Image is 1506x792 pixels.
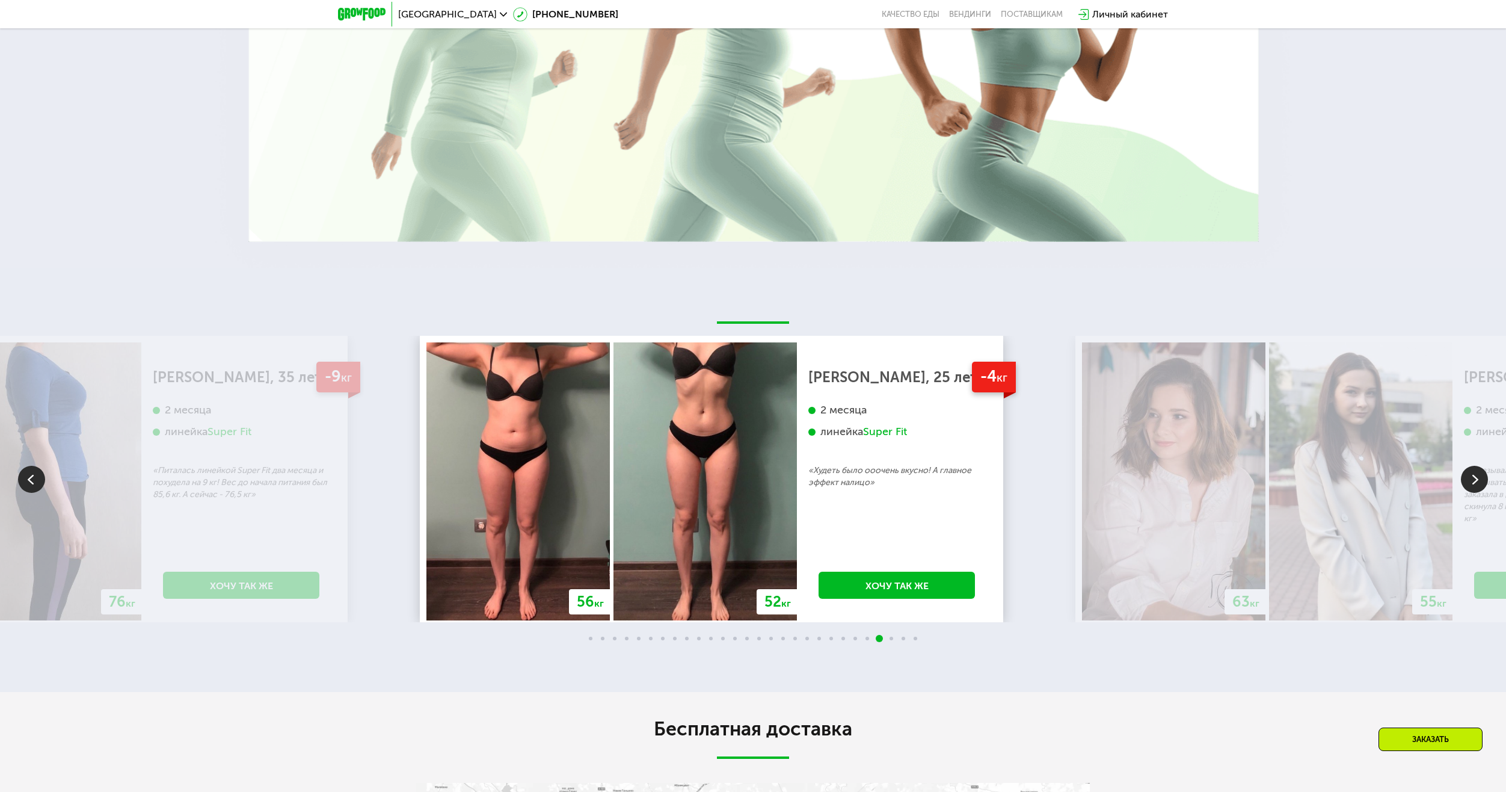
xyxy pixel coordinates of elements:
div: 76 [101,589,143,614]
img: Slide right [1461,466,1488,493]
span: кг [594,598,604,609]
div: Заказать [1378,728,1483,751]
div: 2 месяца [808,403,985,417]
a: Качество еды [882,10,939,19]
a: Вендинги [949,10,991,19]
span: кг [781,598,791,609]
a: Хочу так же [163,572,319,599]
div: 63 [1225,589,1267,614]
div: Super Fit [863,425,907,439]
div: Super Fit [207,425,251,439]
div: Личный кабинет [1092,7,1168,22]
img: Slide left [18,466,45,493]
div: [PERSON_NAME], 35 лет [153,371,330,383]
div: 56 [569,589,612,614]
span: [GEOGRAPHIC_DATA] [398,10,497,19]
div: поставщикам [1001,10,1063,19]
p: «Худеть было ооочень вкусно! А главное эффект налицо» [808,465,985,489]
div: [PERSON_NAME], 25 лет [808,371,985,383]
h2: Бесплатная доставка [416,717,1090,741]
span: кг [341,371,352,385]
div: -9 [316,362,360,392]
p: «Питалась линейкой Super Fit два месяца и похудела на 9 кг! Вес до начала питания был 85,6 кг. А ... [153,465,330,501]
div: линейка [153,425,330,439]
span: кг [1437,598,1446,609]
div: -4 [972,362,1016,392]
a: Хочу так же [819,572,975,599]
a: [PHONE_NUMBER] [513,7,618,22]
span: кг [126,598,135,609]
div: линейка [808,425,985,439]
div: 52 [757,589,799,614]
span: кг [1250,598,1259,609]
span: кг [997,371,1007,385]
div: 55 [1412,589,1454,614]
div: 2 месяца [153,403,330,417]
